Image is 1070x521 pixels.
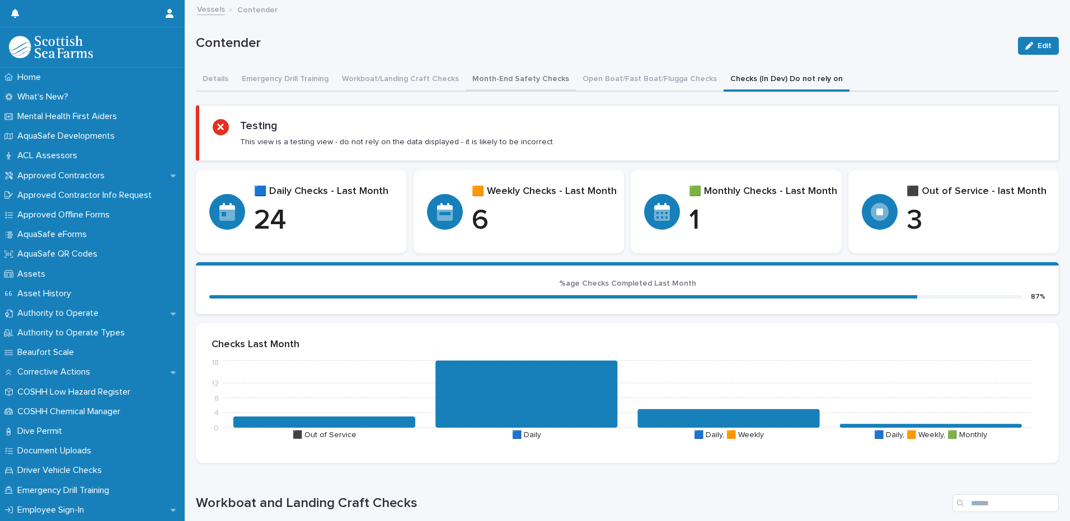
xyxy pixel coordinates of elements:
[254,204,393,238] p: 24
[13,190,161,201] p: Approved Contractor Info Request
[13,505,93,515] p: Employee Sign-In
[13,465,111,476] p: Driver Vehicle Checks
[13,426,71,437] p: Dive Permit
[907,186,1046,198] p: ⬛️ Out of Service - last Month
[240,119,278,132] h2: Testing
[13,288,80,299] p: Asset History
[197,2,225,15] a: Vessels
[13,92,77,102] p: What's New?
[689,186,837,198] p: 🟩 Monthly Checks - Last Month
[13,308,107,319] p: Authority to Operate
[13,72,50,83] p: Home
[214,409,219,417] tspan: 4
[9,36,93,58] img: bPIBxiqnSb2ggTQWdOVV
[335,68,466,92] button: Workboat/Landing Craft Checks
[1031,293,1045,301] div: 87 %
[293,430,356,439] text: ⬛️ Out of Service
[13,367,99,377] p: Corrective Actions
[907,204,1046,238] p: 3
[13,406,129,417] p: COSHH Chemical Manager
[212,380,219,387] tspan: 12
[1018,37,1059,55] button: Edit
[576,68,724,92] button: Open Boat/Fast Boat/Flugga Checks
[13,347,83,358] p: Beaufort Scale
[13,485,118,496] p: Emergency Drill Training
[559,280,696,287] span: %age Checks Completed Last Month
[214,424,219,432] tspan: 0
[196,68,235,92] button: Details
[196,35,1009,51] p: Contender
[13,387,139,397] p: COSHH Low Hazard Register
[874,430,987,439] text: 🟦 Daily, 🟧 Weekly, 🟩 Monthly
[472,186,617,198] p: 🟧 Weekly Checks - Last Month
[689,204,837,238] p: 1
[235,68,335,92] button: Emergency Drill Training
[13,269,54,280] p: Assets
[212,359,219,367] tspan: 18
[254,186,393,198] p: 🟦 Daily Checks - Last Month
[512,430,541,439] text: 🟦 Daily
[214,394,219,402] tspan: 8
[13,111,126,122] p: Mental Health First Aiders
[13,446,100,456] p: Document Uploads
[13,170,114,181] p: Approved Contractors
[952,494,1059,512] input: Search
[237,3,278,15] p: Contender
[472,204,617,238] p: 6
[694,430,764,439] text: 🟦 Daily, 🟧 Weekly
[212,339,1043,351] p: Checks Last Month
[13,328,134,338] p: Authority to Operate Types
[13,131,124,141] p: AquaSafe Developments
[466,68,576,92] button: Month-End Safety Checks
[196,495,948,511] h1: Workboat and Landing Craft Checks
[13,150,86,161] p: ACL Assessors
[13,210,119,220] p: Approved Offline Forms
[1038,42,1052,50] span: Edit
[724,68,850,92] button: Checks (In Dev) Do not rely on
[13,249,106,259] p: AquaSafe QR Codes
[13,229,96,240] p: AquaSafe eForms
[240,137,553,147] p: This view is a testing view - do not rely on the data displayed - it is likely to be incorrect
